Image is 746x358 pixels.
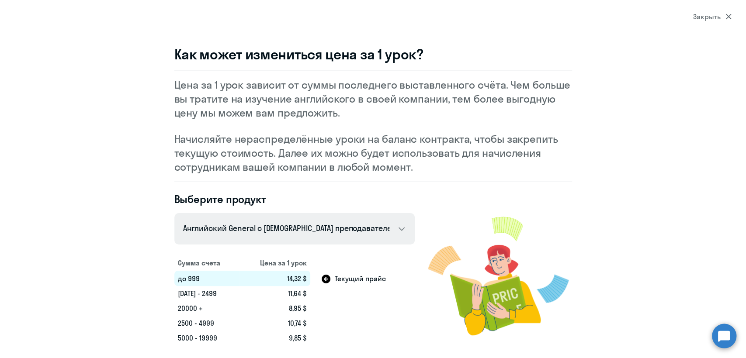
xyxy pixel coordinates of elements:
p: Начисляйте нераспределённые уроки на баланс контракта, чтобы закрепить текущую стоимость. Далее и... [174,132,572,174]
h4: Выберите продукт [174,192,415,206]
td: 2500 - 4999 [174,316,239,330]
td: [DATE] - 2499 [174,286,239,301]
td: 11,64 $ [239,286,310,301]
td: 14,32 $ [239,271,310,286]
h3: Как может измениться цена за 1 урок? [174,45,572,63]
td: 8,95 $ [239,301,310,316]
td: 10,74 $ [239,316,310,330]
img: modal-image.png [428,206,572,345]
th: Цена за 1 урок [239,255,310,271]
td: 20000 + [174,301,239,316]
p: Цена за 1 урок зависит от суммы последнего выставленного счёта. Чем больше вы тратите на изучение... [174,78,572,120]
td: Текущий прайс [310,271,415,286]
td: 5000 - 19999 [174,330,239,345]
td: до 999 [174,271,239,286]
div: Закрыть [693,11,732,22]
th: Сумма счета [174,255,239,271]
td: 9,85 $ [239,330,310,345]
